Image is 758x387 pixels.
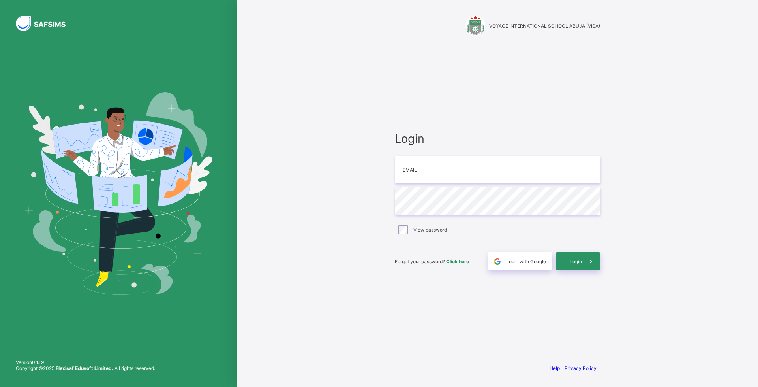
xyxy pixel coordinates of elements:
a: Click here [446,259,469,264]
span: Forgot your password? [395,259,469,264]
span: Login [570,259,582,264]
span: Copyright © 2025 All rights reserved. [16,365,155,371]
img: google.396cfc9801f0270233282035f929180a.svg [493,257,502,266]
img: SAFSIMS Logo [16,16,75,31]
img: Hero Image [24,92,212,294]
span: Login [395,132,600,145]
span: Version 0.1.19 [16,359,155,365]
label: View password [413,227,447,233]
a: Privacy Policy [565,365,597,371]
span: Login with Google [506,259,546,264]
strong: Flexisaf Edusoft Limited. [56,365,113,371]
span: VOYAGE INTERNATIONAL SCHOOL ABUJA (VISA) [489,23,600,29]
a: Help [550,365,560,371]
